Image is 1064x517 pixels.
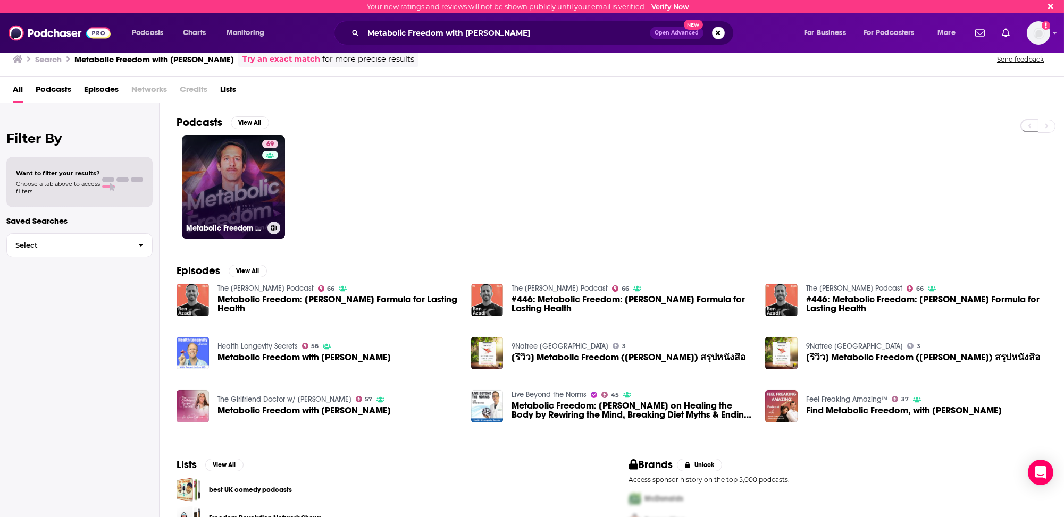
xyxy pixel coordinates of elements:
p: Access sponsor history on the top 5,000 podcasts. [629,476,1048,484]
span: Charts [183,26,206,40]
img: Metabolic Freedom: Ben Azadi on Healing the Body by Rewiring the Mind, Breaking Diet Myths & Endi... [471,390,504,422]
span: For Podcasters [864,26,915,40]
span: 56 [311,344,319,349]
img: #446: Metabolic Freedom: Ben Azadi’s Formula for Lasting Health [765,284,798,316]
a: Try an exact match [242,53,320,65]
button: View All [229,265,267,277]
a: EpisodesView All [177,264,267,277]
span: Find Metabolic Freedom, with [PERSON_NAME] [806,406,1002,415]
span: 57 [365,397,372,402]
a: Metabolic Freedom with Ben Azadi [217,406,391,415]
h3: Search [35,54,62,64]
a: 66 [318,285,335,292]
a: Episodes [84,81,119,103]
a: best UK comedy podcasts [177,478,200,502]
a: 37 [892,396,909,402]
span: 66 [622,286,629,291]
span: Podcasts [132,26,163,40]
span: Podcasts [36,81,71,103]
span: Networks [131,81,167,103]
span: Credits [180,81,207,103]
span: Metabolic Freedom with [PERSON_NAME] [217,406,391,415]
div: Search podcasts, credits, & more... [344,21,744,45]
a: best UK comedy podcasts [209,484,292,496]
a: [รีวิว] Metabolic Freedom (Ben Azadi) สรุปหนังสือ [806,353,1041,362]
a: Charts [176,24,212,41]
span: For Business [804,26,846,40]
span: Monitoring [227,26,264,40]
a: [รีวิว] Metabolic Freedom (Ben Azadi) สรุปหนังสือ [471,337,504,369]
svg: Email not verified [1042,21,1050,30]
span: McDonalds [645,494,684,503]
img: Metabolic Freedom with Ben Azadi [177,390,209,422]
a: Metabolic Freedom with Ben Azadi [217,353,391,362]
a: The Girlfriend Doctor w/ Dr. Anna Cabeca [217,395,351,404]
img: #446: Metabolic Freedom: Ben Azadi’s Formula for Lasting Health [471,284,504,316]
a: The Mark Groves Podcast [512,284,608,293]
button: Select [6,233,153,257]
button: open menu [124,24,177,41]
a: Metabolic Freedom: Ben Azadi’s Formula for Lasting Health [217,295,458,313]
button: Show profile menu [1027,21,1050,45]
img: Podchaser - Follow, Share and Rate Podcasts [9,23,111,43]
a: Feel Freaking Amazing™ [806,395,887,404]
h2: Podcasts [177,116,222,129]
a: [รีวิว] Metabolic Freedom (Ben Azadi) สรุปหนังสือ [512,353,746,362]
span: for more precise results [322,53,414,65]
span: All [13,81,23,103]
button: View All [231,116,269,129]
a: Verify Now [651,3,689,11]
a: ListsView All [177,458,244,471]
button: Send feedback [994,55,1047,64]
h2: Lists [177,458,197,471]
h2: Filter By [6,131,153,146]
div: Open Intercom Messenger [1028,460,1053,485]
a: PodcastsView All [177,116,269,129]
h2: Episodes [177,264,220,277]
span: #446: Metabolic Freedom: [PERSON_NAME] Formula for Lasting Health [806,295,1047,313]
button: Unlock [677,459,722,471]
a: 57 [356,396,373,402]
a: Metabolic Freedom: Ben Azadi on Healing the Body by Rewiring the Mind, Breaking Diet Myths & Endi... [512,401,752,419]
span: More [937,26,956,40]
span: Select [7,242,130,249]
span: 45 [611,393,619,397]
a: 3 [907,343,920,349]
span: [รีวิว] Metabolic Freedom ([PERSON_NAME]) สรุปหนังสือ [806,353,1041,362]
span: Logged in as BretAita [1027,21,1050,45]
a: 66 [907,285,924,292]
span: Metabolic Freedom: [PERSON_NAME] Formula for Lasting Health [217,295,458,313]
span: 66 [327,286,334,291]
button: open menu [930,24,969,41]
h3: Metabolic Freedom With [PERSON_NAME] [186,224,263,233]
a: Show notifications dropdown [971,24,989,42]
a: Lists [220,81,236,103]
a: 69 [262,140,278,148]
span: [รีวิว] Metabolic Freedom ([PERSON_NAME]) สรุปหนังสือ [512,353,746,362]
a: The Mark Groves Podcast [806,284,902,293]
a: Live Beyond the Norms [512,390,587,399]
img: First Pro Logo [625,488,645,510]
span: Want to filter your results? [16,169,100,177]
a: 45 [601,392,619,398]
span: 66 [916,286,924,291]
span: Choose a tab above to access filters. [16,180,100,195]
button: open menu [219,24,278,41]
h2: Brands [629,458,673,471]
span: New [684,20,703,30]
button: View All [205,459,244,471]
span: Metabolic Freedom: [PERSON_NAME] on Healing the Body by Rewiring the Mind, Breaking Diet Myths & ... [512,401,752,419]
p: Saved Searches [6,216,153,226]
a: #446: Metabolic Freedom: Ben Azadi’s Formula for Lasting Health [806,295,1047,313]
a: Metabolic Freedom with Ben Azadi [177,337,209,369]
a: Find Metabolic Freedom, with Ben Azadi [806,406,1002,415]
span: 3 [917,344,920,349]
span: 69 [266,139,274,150]
img: Metabolic Freedom: Ben Azadi’s Formula for Lasting Health [177,284,209,316]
